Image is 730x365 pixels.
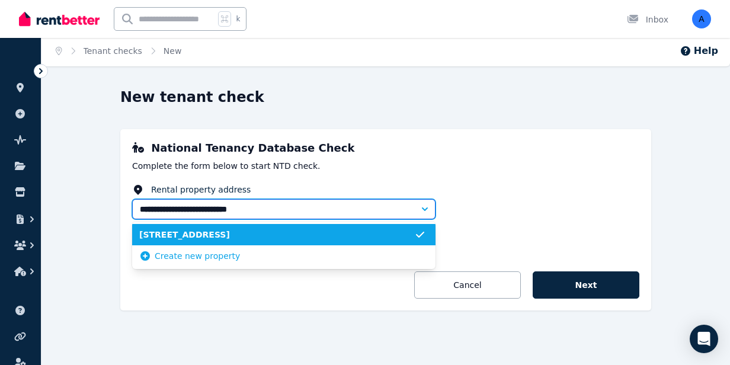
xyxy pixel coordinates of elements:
[132,160,639,172] p: Complete the form below to start NTD check.
[151,184,251,196] span: Rental property address
[692,9,711,28] img: adrianinnes.nz@gmail.com
[690,325,718,353] div: Open Intercom Messenger
[155,250,240,262] span: Create new property
[120,88,264,107] h1: New tenant check
[533,271,639,299] button: Next
[84,46,142,56] a: Tenant checks
[680,44,718,58] button: Help
[236,14,240,24] span: k
[139,229,414,241] span: [STREET_ADDRESS]
[164,45,182,57] span: New
[414,271,521,299] a: Cancel
[19,10,100,28] img: RentBetter
[132,141,639,155] h3: National Tenancy Database Check
[41,36,196,66] nav: Breadcrumb
[627,14,668,25] div: Inbox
